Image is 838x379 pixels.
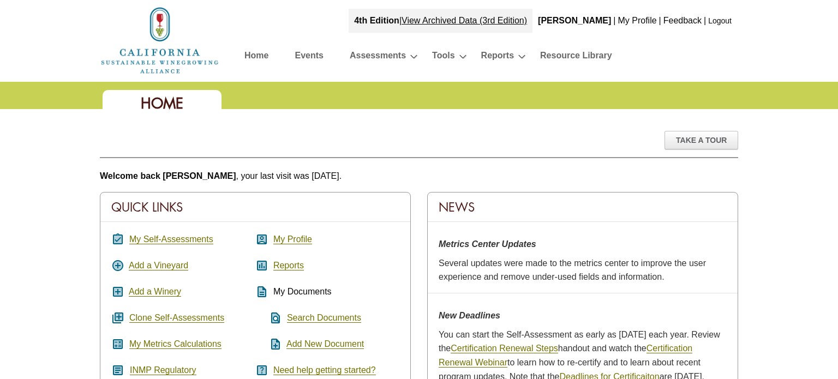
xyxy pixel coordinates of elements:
[703,9,707,33] div: |
[350,48,406,67] a: Assessments
[402,16,527,25] a: View Archived Data (3rd Edition)
[100,169,738,183] p: , your last visit was [DATE].
[451,344,558,353] a: Certification Renewal Steps
[612,9,616,33] div: |
[111,233,124,246] i: assignment_turned_in
[255,259,268,272] i: assessment
[286,339,364,349] a: Add New Document
[287,313,361,323] a: Search Documents
[100,171,236,181] b: Welcome back [PERSON_NAME]
[708,16,732,25] a: Logout
[100,192,410,222] div: Quick Links
[432,48,454,67] a: Tools
[129,234,213,244] a: My Self-Assessments
[481,48,514,67] a: Reports
[439,258,706,282] span: Several updates were made to the metrics center to improve the user experience and remove under-u...
[255,233,268,246] i: account_box
[100,35,220,44] a: Home
[273,365,376,375] a: Need help getting started?
[244,48,268,67] a: Home
[663,16,702,25] a: Feedback
[273,287,332,296] span: My Documents
[428,192,738,222] div: News
[129,313,224,323] a: Clone Self-Assessments
[618,16,656,25] a: My Profile
[129,261,188,270] a: Add a Vineyard
[129,339,222,349] a: My Metrics Calculations
[100,5,220,75] img: logo_cswa2x.png
[111,285,124,298] i: add_box
[439,344,692,368] a: Certification Renewal Webinar
[255,311,282,324] i: find_in_page
[255,285,268,298] i: description
[665,131,738,149] div: Take A Tour
[111,259,124,272] i: add_circle
[273,261,304,270] a: Reports
[354,16,399,25] strong: 4th Edition
[111,338,124,351] i: calculate
[439,311,500,320] strong: New Deadlines
[538,16,611,25] b: [PERSON_NAME]
[439,239,536,249] strong: Metrics Center Updates
[295,48,323,67] a: Events
[255,338,282,351] i: note_add
[658,9,662,33] div: |
[141,94,183,113] span: Home
[255,364,268,377] i: help_center
[540,48,612,67] a: Resource Library
[349,9,532,33] div: |
[129,287,181,297] a: Add a Winery
[273,234,312,244] a: My Profile
[111,311,124,324] i: queue
[111,364,124,377] i: article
